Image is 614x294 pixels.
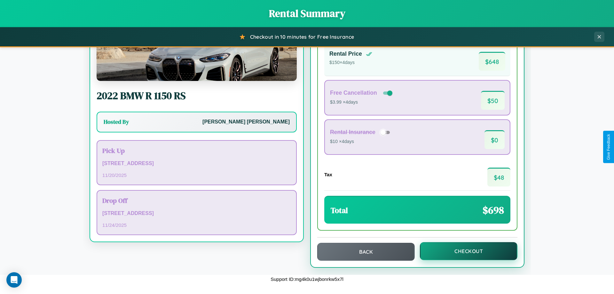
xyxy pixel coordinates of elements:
[324,172,332,177] h4: Tax
[329,59,372,67] p: $ 150 × 4 days
[202,117,290,127] p: [PERSON_NAME] [PERSON_NAME]
[102,209,291,218] p: [STREET_ADDRESS]
[102,196,291,205] h3: Drop Off
[420,242,517,260] button: Checkout
[484,130,505,149] span: $ 0
[102,171,291,179] p: 11 / 20 / 2025
[97,89,297,103] h2: 2022 BMW R 1150 RS
[102,146,291,155] h3: Pick Up
[97,17,297,81] img: BMW R 1150 RS
[606,134,611,160] div: Give Feedback
[330,90,377,96] h4: Free Cancellation
[330,98,394,107] p: $3.99 × 4 days
[329,51,362,57] h4: Rental Price
[330,138,392,146] p: $10 × 4 days
[481,91,505,110] span: $ 50
[102,159,291,168] p: [STREET_ADDRESS]
[6,6,608,20] h1: Rental Summary
[317,243,415,261] button: Back
[104,118,129,126] h3: Hosted By
[487,168,510,187] span: $ 48
[331,205,348,216] h3: Total
[483,203,504,217] span: $ 698
[6,272,22,288] div: Open Intercom Messenger
[102,221,291,229] p: 11 / 24 / 2025
[250,34,354,40] span: Checkout in 10 minutes for Free Insurance
[330,129,375,136] h4: Rental Insurance
[271,275,343,283] p: Support ID: mg4k0u1wjbonrkw5x7l
[479,52,505,71] span: $ 648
